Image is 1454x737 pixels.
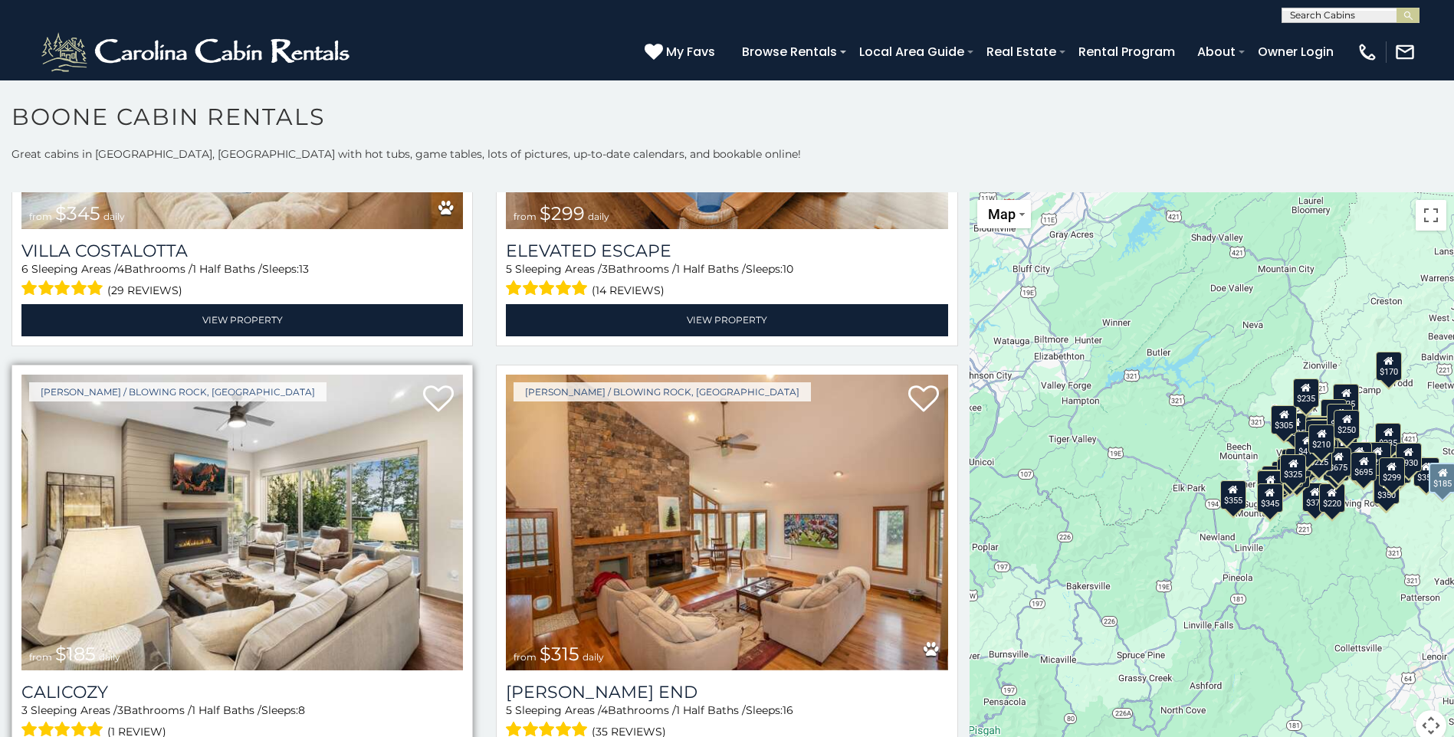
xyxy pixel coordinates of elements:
span: 4 [117,262,124,276]
div: $525 [1333,384,1359,413]
div: $930 [1396,443,1422,472]
span: $345 [55,202,100,224]
span: 3 [602,262,608,276]
a: View Property [21,304,463,336]
span: $185 [55,643,96,665]
button: Change map style [977,200,1031,228]
button: Toggle fullscreen view [1416,200,1446,231]
div: $260 [1346,442,1372,471]
div: $220 [1319,483,1345,513]
a: Real Estate [979,38,1064,65]
span: 3 [21,703,28,717]
span: 5 [506,262,512,276]
a: View Property [506,304,947,336]
div: $325 [1372,475,1398,504]
a: Rental Program [1071,38,1183,65]
a: Moss End from $315 daily [506,375,947,670]
div: $305 [1262,466,1288,495]
div: Sleeping Areas / Bathrooms / Sleeps: [506,261,947,300]
span: (29 reviews) [107,280,182,300]
img: Moss End [506,375,947,670]
div: $375 [1301,483,1328,512]
span: daily [99,651,120,663]
span: 13 [299,262,309,276]
a: My Favs [645,42,719,62]
span: daily [583,651,604,663]
img: Calicozy [21,375,463,670]
img: White-1-2.png [38,29,356,75]
div: $325 [1280,454,1306,483]
span: 1 Half Baths / [676,703,746,717]
div: $170 [1375,352,1401,381]
div: $300 [1258,470,1284,499]
div: Sleeping Areas / Bathrooms / Sleeps: [21,261,463,300]
div: $255 [1327,404,1353,433]
span: (14 reviews) [592,280,665,300]
a: Calicozy [21,682,463,703]
div: $250 [1334,410,1360,439]
div: $320 [1321,399,1347,428]
span: 3 [117,703,123,717]
div: $350 [1374,475,1400,504]
span: 5 [506,703,512,717]
a: Calicozy from $185 daily [21,375,463,670]
a: [PERSON_NAME] / Blowing Rock, [GEOGRAPHIC_DATA] [29,382,327,401]
div: $210 [1308,424,1334,454]
div: $410 [1295,431,1321,460]
span: 16 [783,703,793,717]
span: $299 [540,202,585,224]
span: from [29,651,52,663]
span: 1 Half Baths / [192,262,262,276]
span: Map [988,206,1016,222]
span: 10 [783,262,793,276]
div: $235 [1292,378,1318,408]
span: from [29,211,52,222]
div: $525 [1305,417,1331,446]
img: phone-regular-white.png [1357,41,1378,63]
div: $675 [1325,447,1351,477]
a: Villa Costalotta [21,241,463,261]
span: My Favs [666,42,715,61]
span: daily [103,211,125,222]
a: Local Area Guide [852,38,972,65]
div: $695 [1351,452,1377,481]
span: from [514,651,537,663]
div: $315 [1257,470,1283,499]
a: Add to favorites [423,384,454,416]
div: $355 [1220,480,1246,509]
span: from [514,211,537,222]
div: $305 [1271,405,1297,434]
a: About [1190,38,1243,65]
span: 1 Half Baths / [676,262,746,276]
span: 8 [298,703,305,717]
div: $375 [1257,470,1283,500]
span: daily [588,211,609,222]
a: Owner Login [1250,38,1341,65]
div: $299 [1378,457,1404,486]
a: [PERSON_NAME] / Blowing Rock, [GEOGRAPHIC_DATA] [514,382,811,401]
span: 1 Half Baths / [192,703,261,717]
a: Browse Rentals [734,38,845,65]
div: $460 [1305,420,1331,449]
a: [PERSON_NAME] End [506,682,947,703]
div: $360 [1305,416,1331,445]
h3: Moss End [506,682,947,703]
div: $355 [1413,457,1439,486]
div: $345 [1256,483,1282,513]
span: 6 [21,262,28,276]
div: $230 [1365,442,1391,471]
div: $235 [1375,423,1401,452]
img: mail-regular-white.png [1394,41,1416,63]
span: 4 [601,703,608,717]
a: Add to favorites [908,384,939,416]
span: $315 [540,643,579,665]
a: Elevated Escape [506,241,947,261]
